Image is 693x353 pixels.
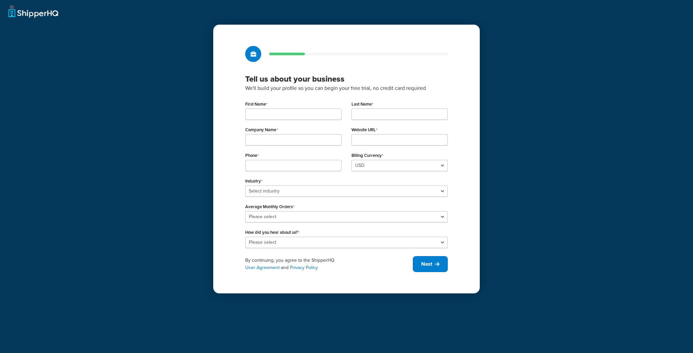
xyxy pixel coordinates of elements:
[245,264,280,271] a: User Agreement
[421,260,432,268] span: Next
[245,204,295,209] label: Average Monthly Orders
[245,102,268,107] label: First Name
[245,230,300,235] label: How did you hear about us?
[351,127,377,133] label: Website URL
[351,153,383,158] label: Billing Currency
[413,256,448,272] button: Next
[245,74,448,84] h3: Tell us about your business
[245,84,448,93] p: We'll build your profile so you can begin your free trial, no credit card required
[245,257,413,271] div: By continuing, you agree to the ShipperHQ and
[245,127,278,133] label: Company Name
[245,178,263,184] label: Industry
[245,153,259,158] label: Phone
[290,264,318,271] a: Privacy Policy
[351,102,373,107] label: Last Name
